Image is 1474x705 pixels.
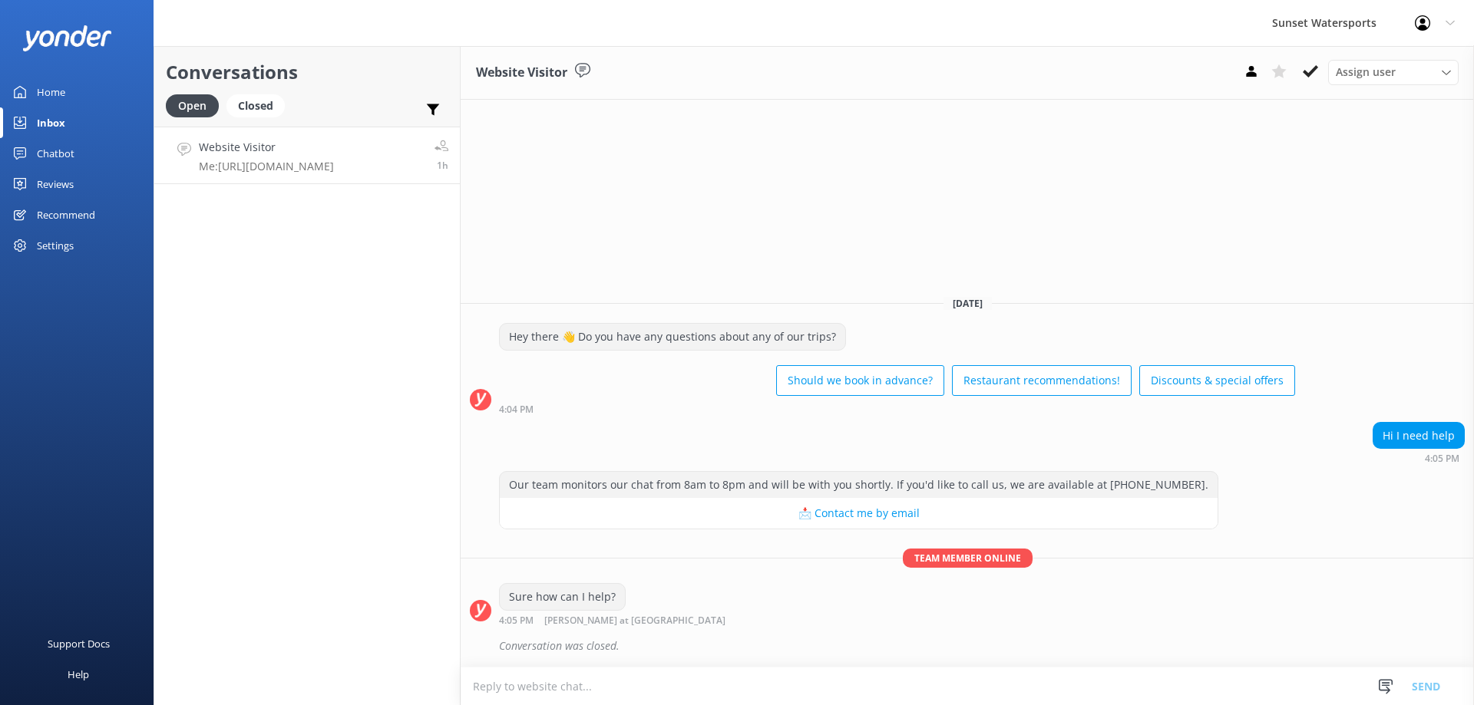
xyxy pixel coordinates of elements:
div: Assign User [1328,60,1459,84]
div: Hi I need help [1373,423,1464,449]
button: Should we book in advance? [776,365,944,396]
div: 03:05pm 13-Aug-2025 (UTC -05:00) America/Cancun [499,614,775,626]
span: Team member online [903,549,1033,568]
p: Me: [URL][DOMAIN_NAME] [199,160,334,173]
div: Settings [37,230,74,261]
div: Home [37,77,65,107]
strong: 4:05 PM [499,616,534,626]
a: Open [166,97,226,114]
div: Recommend [37,199,95,230]
strong: 4:04 PM [499,405,534,414]
strong: 4:05 PM [1425,454,1459,463]
h2: Conversations [166,58,448,87]
span: [PERSON_NAME] at [GEOGRAPHIC_DATA] [544,616,725,626]
div: Help [68,659,89,690]
img: yonder-white-logo.png [23,25,111,51]
a: Website VisitorMe:[URL][DOMAIN_NAME]1h [154,127,460,184]
div: Chatbot [37,138,74,169]
h3: Website Visitor [476,63,567,83]
div: 2025-08-13T20:08:15.587 [470,633,1465,659]
div: Support Docs [48,628,110,659]
button: 📩 Contact me by email [500,498,1218,529]
div: Our team monitors our chat from 8am to 8pm and will be with you shortly. If you'd like to call us... [500,472,1218,498]
div: Closed [226,94,285,117]
div: Sure how can I help? [500,584,625,610]
div: Reviews [37,169,74,199]
span: Assign user [1336,64,1396,81]
a: Closed [226,97,292,114]
div: Hey there 👋 Do you have any questions about any of our trips? [500,324,845,350]
div: Conversation was closed. [499,633,1465,659]
span: [DATE] [944,297,992,310]
div: 03:04pm 13-Aug-2025 (UTC -05:00) America/Cancun [499,404,1295,414]
div: 03:05pm 13-Aug-2025 (UTC -05:00) America/Cancun [1373,453,1465,463]
span: 01:50pm 13-Aug-2025 (UTC -05:00) America/Cancun [437,159,448,172]
h4: Website Visitor [199,139,334,156]
div: Inbox [37,107,65,138]
button: Restaurant recommendations! [952,365,1132,396]
button: Discounts & special offers [1139,365,1295,396]
div: Open [166,94,219,117]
